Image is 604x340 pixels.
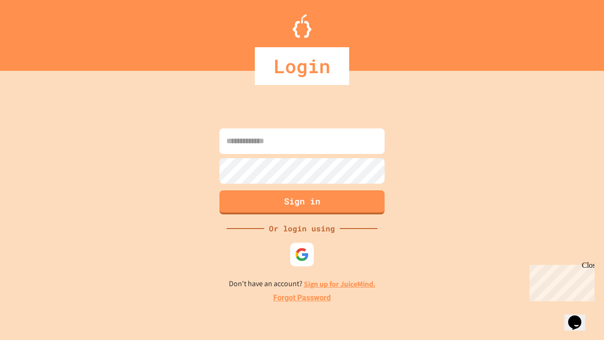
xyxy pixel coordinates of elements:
iframe: chat widget [526,261,595,301]
a: Forgot Password [273,292,331,304]
iframe: chat widget [564,302,595,331]
a: Sign up for JuiceMind. [304,279,376,289]
div: Login [255,47,349,85]
div: Or login using [264,223,340,234]
button: Sign in [219,190,385,214]
img: Logo.svg [293,14,311,38]
p: Don't have an account? [229,278,376,290]
img: google-icon.svg [295,247,309,262]
div: Chat with us now!Close [4,4,65,60]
